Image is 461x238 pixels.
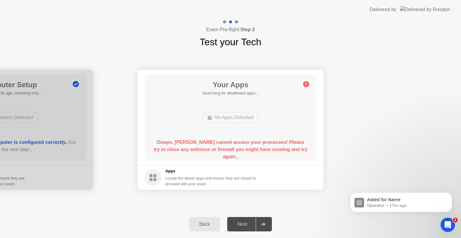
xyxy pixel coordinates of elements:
iframe: Intercom live chat [441,218,455,232]
h5: Searching for disallowed apps... [202,90,259,96]
b: Step 2 [240,27,255,32]
h1: Your Apps [202,79,259,90]
h4: Exam Pre-flight: [206,26,255,33]
div: No Apps Detected [202,112,258,123]
div: Locate the above apps and ensure they are closed to proceed with your exam. [165,175,256,187]
img: Delivered by Rosalyn [400,6,450,13]
iframe: Intercom notifications message [341,180,461,222]
span: 1 [453,218,458,222]
div: Back [191,222,218,227]
button: Back [189,217,220,231]
div: Delivered by [370,6,396,13]
div: Next [229,222,256,227]
b: Ooops, [PERSON_NAME] cannot access your processes! Please try to close any antivirus or firewall ... [154,140,307,159]
button: Next [227,217,272,231]
h1: Test your Tech [200,35,261,49]
h5: Apps [165,168,256,174]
